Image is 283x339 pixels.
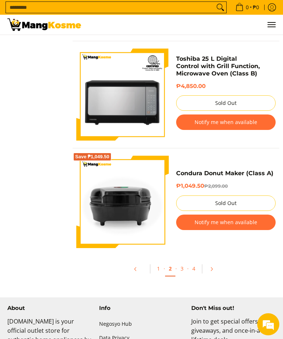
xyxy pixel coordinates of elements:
button: Sold Out [176,95,276,111]
h4: Don't Miss out! [191,305,276,312]
button: Search [214,2,226,13]
span: 0 [245,5,250,10]
span: · [164,265,165,272]
del: ₱2,099.00 [204,183,228,189]
ul: Pagination [73,259,279,283]
img: Condura Donut Maker (Class A) [76,156,169,248]
span: We're online! [43,93,102,167]
h6: ₱4,850.00 [176,83,276,90]
textarea: Type your message and hit 'Enter' [4,201,140,227]
span: · [187,265,189,272]
button: Menu [267,15,276,35]
span: Save ₱1,049.50 [75,155,109,159]
h4: Info [99,305,184,312]
a: 2 [165,261,175,276]
h6: ₱1,049.50 [176,183,276,190]
ul: Customer Navigation [88,15,276,35]
nav: Main Menu [88,15,276,35]
button: Sold Out [176,195,276,211]
div: Chat with us now [38,41,124,51]
a: 3 [177,261,187,276]
a: Negosyo Hub [99,317,184,331]
div: Minimize live chat window [121,4,139,21]
span: ₱0 [252,5,260,10]
button: Notify me when available [176,114,276,130]
h4: About [7,305,92,312]
img: Small Appliances l Mang Kosme: Home Appliances Warehouse Sale | Page 2 [7,18,81,31]
span: · [175,265,177,272]
img: Toshiba 25 L Digital Control with Grill Function, Microwave Oven (Class B) [76,49,169,141]
span: • [233,3,261,11]
button: Notify me when available [176,215,276,230]
a: 4 [189,261,199,276]
a: Toshiba 25 L Digital Control with Grill Function, Microwave Oven (Class B) [176,55,260,77]
a: 1 [153,261,164,276]
a: Condura Donut Maker (Class A) [176,170,273,177]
